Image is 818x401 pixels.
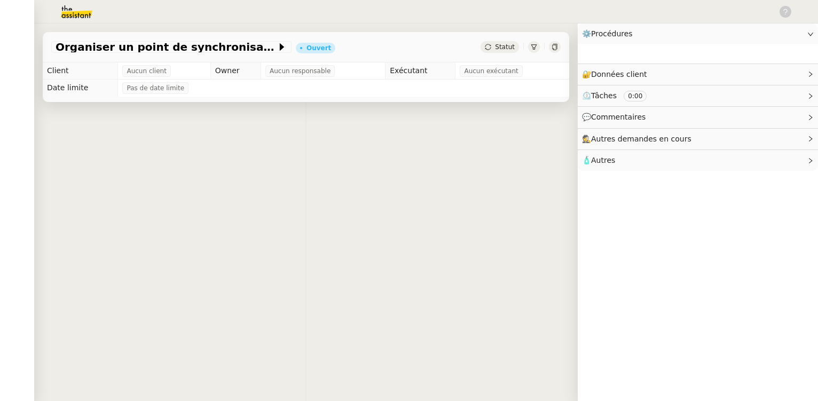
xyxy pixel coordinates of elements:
span: 🕵️ [582,135,696,143]
span: Autres demandes en cours [591,135,691,143]
div: 🕵️Autres demandes en cours [578,129,818,150]
td: Date limite [43,80,118,97]
td: Owner [210,62,261,80]
span: Aucun responsable [270,66,331,76]
div: ⏲️Tâches 0:00 [578,85,818,106]
nz-tag: 0:00 [624,91,647,101]
div: 💬Commentaires [578,107,818,128]
span: 🧴 [582,156,615,164]
span: 💬 [582,113,650,121]
span: Procédures [591,29,633,38]
span: Statut [495,43,515,51]
div: Ouvert [306,45,331,51]
span: Autres [591,156,615,164]
span: Tâches [591,91,617,100]
span: Pas de date limite [127,83,184,93]
div: 🔐Données client [578,64,818,85]
td: Exécutant [386,62,455,80]
span: Aucun client [127,66,166,76]
span: Commentaires [591,113,646,121]
span: Aucun exécutant [464,66,518,76]
span: Organiser un point de synchronisation [56,42,277,52]
div: ⚙️Procédures [578,23,818,44]
span: Données client [591,70,647,78]
span: 🔐 [582,68,651,81]
td: Client [43,62,118,80]
span: ⚙️ [582,28,638,40]
div: 🧴Autres [578,150,818,171]
span: ⏲️ [582,91,656,100]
